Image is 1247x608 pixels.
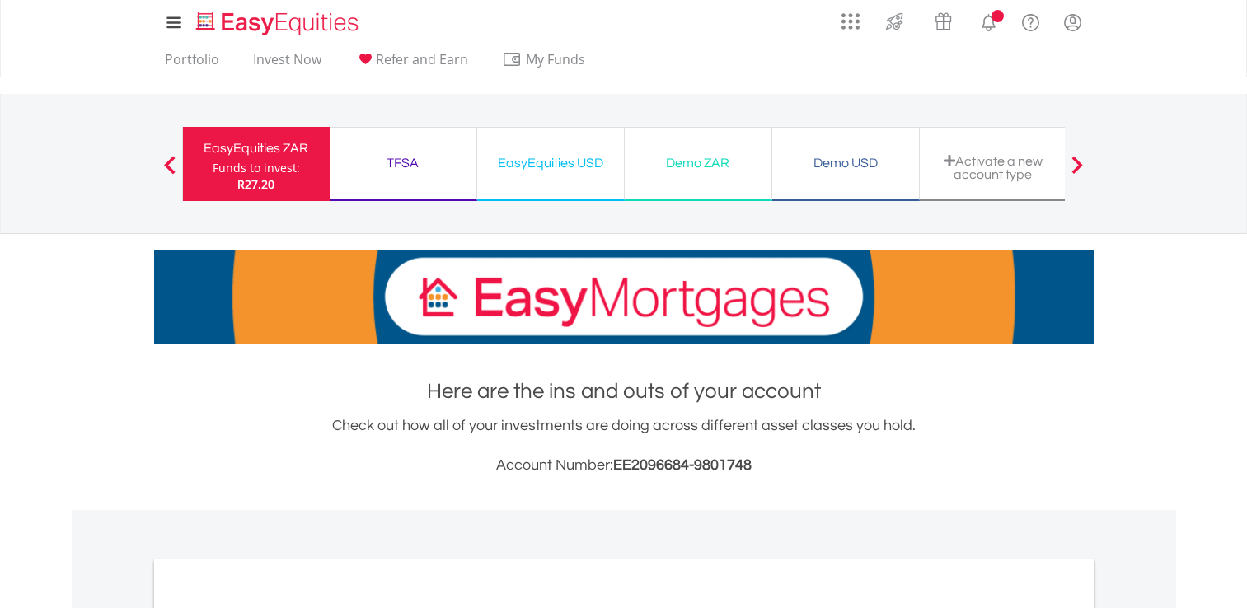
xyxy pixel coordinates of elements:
a: Home page [190,4,365,37]
img: thrive-v2.svg [881,8,908,35]
div: Demo USD [782,152,909,175]
div: TFSA [340,152,466,175]
h3: Account Number: [154,454,1094,477]
a: My Profile [1052,4,1094,40]
img: EasyMortage Promotion Banner [154,250,1094,344]
a: Vouchers [919,4,968,35]
a: AppsGrid [831,4,870,30]
div: Funds to invest: [213,160,300,176]
a: Invest Now [246,51,328,77]
div: Demo ZAR [635,152,762,175]
div: EasyEquities ZAR [193,137,320,160]
a: Refer and Earn [349,51,475,77]
div: Check out how all of your investments are doing across different asset classes you hold. [154,414,1094,477]
span: My Funds [502,49,610,70]
a: Portfolio [158,51,226,77]
a: Notifications [968,4,1010,37]
img: EasyEquities_Logo.png [193,10,365,37]
img: grid-menu-icon.svg [841,12,860,30]
span: R27.20 [237,176,274,192]
span: EE2096684-9801748 [613,457,752,473]
a: FAQ's and Support [1010,4,1052,37]
div: EasyEquities USD [487,152,614,175]
div: Activate a new account type [930,154,1057,181]
span: Refer and Earn [376,50,468,68]
img: vouchers-v2.svg [930,8,957,35]
h1: Here are the ins and outs of your account [154,376,1094,406]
